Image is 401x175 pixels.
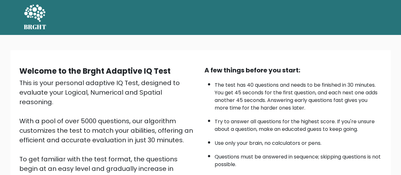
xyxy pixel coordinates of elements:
li: Try to answer all questions for the highest score. If you're unsure about a question, make an edu... [215,115,382,133]
a: BRGHT [24,3,47,32]
h5: BRGHT [24,23,47,31]
li: Use only your brain, no calculators or pens. [215,136,382,147]
b: Welcome to the Brght Adaptive IQ Test [19,66,171,76]
div: A few things before you start: [204,65,382,75]
li: Questions must be answered in sequence; skipping questions is not possible. [215,150,382,168]
li: The test has 40 questions and needs to be finished in 30 minutes. You get 45 seconds for the firs... [215,78,382,112]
